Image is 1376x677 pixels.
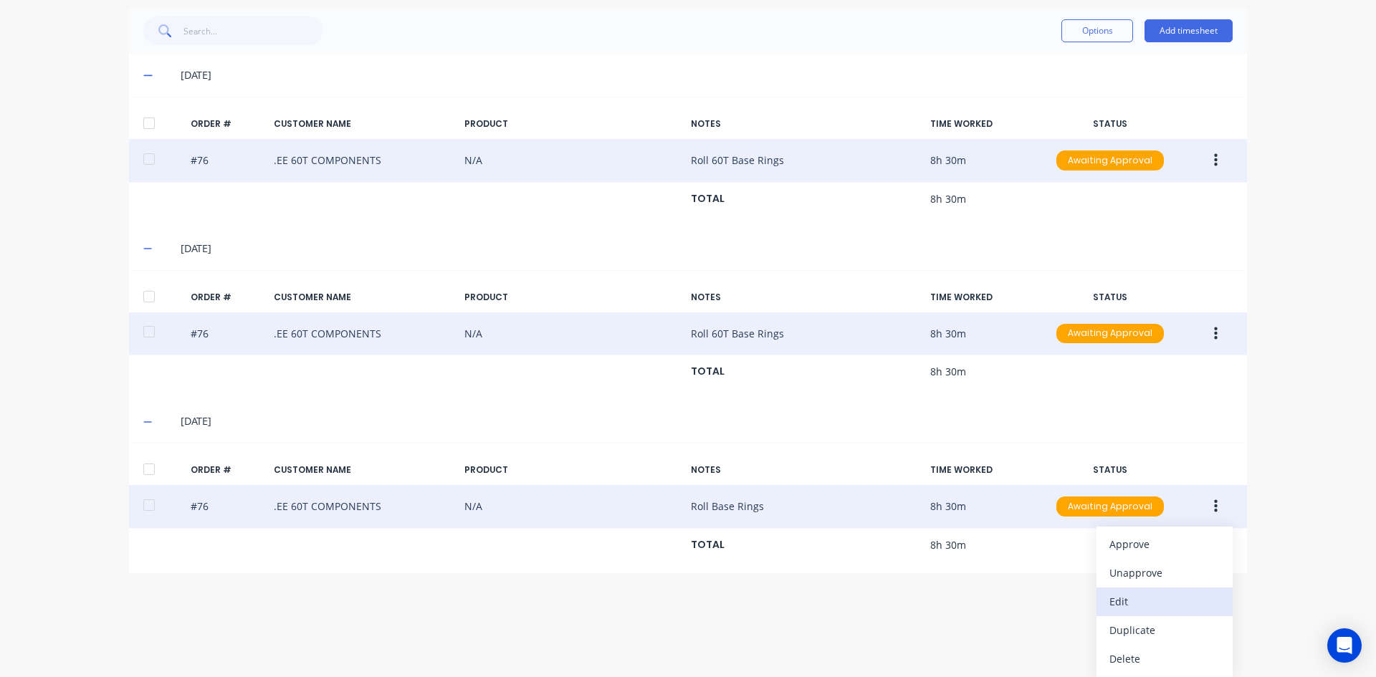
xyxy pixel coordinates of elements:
[181,67,1233,83] div: [DATE]
[1145,19,1233,42] button: Add timesheet
[274,117,453,130] div: CUSTOMER NAME
[181,413,1233,429] div: [DATE]
[1056,150,1164,171] div: Awaiting Approval
[1061,19,1133,42] button: Options
[1056,496,1165,517] button: Awaiting Approval
[183,16,323,45] input: Search...
[1096,530,1233,559] button: Approve
[1049,464,1171,476] div: STATUS
[1327,628,1362,663] div: Open Intercom Messenger
[191,464,262,476] div: ORDER #
[274,291,453,304] div: CUSTOMER NAME
[191,117,262,130] div: ORDER #
[691,291,919,304] div: NOTES
[691,464,919,476] div: NOTES
[930,291,1038,304] div: TIME WORKED
[464,291,679,304] div: PRODUCT
[691,117,919,130] div: NOTES
[1056,150,1165,171] button: Awaiting Approval
[930,464,1038,476] div: TIME WORKED
[1109,648,1220,669] div: Delete
[464,117,679,130] div: PRODUCT
[1109,620,1220,640] div: Duplicate
[464,464,679,476] div: PRODUCT
[1096,587,1233,616] button: Edit
[1096,645,1233,673] button: Delete
[1056,496,1164,517] div: Awaiting Approval
[1096,559,1233,587] button: Unapprove
[1056,323,1165,345] button: Awaiting Approval
[274,464,453,476] div: CUSTOMER NAME
[1049,117,1171,130] div: STATUS
[1096,616,1233,645] button: Duplicate
[1109,562,1220,583] div: Unapprove
[191,291,262,304] div: ORDER #
[1049,291,1171,304] div: STATUS
[181,241,1233,256] div: [DATE]
[1109,534,1220,554] div: Approve
[1056,324,1164,344] div: Awaiting Approval
[930,117,1038,130] div: TIME WORKED
[1109,591,1220,612] div: Edit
